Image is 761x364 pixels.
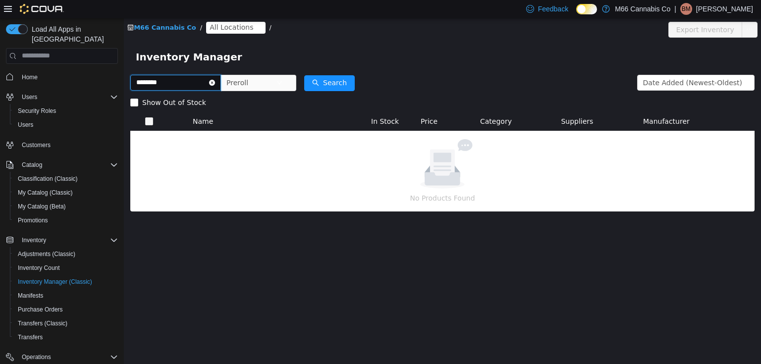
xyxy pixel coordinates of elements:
[146,5,148,13] span: /
[14,262,118,274] span: Inventory Count
[22,73,38,81] span: Home
[18,159,118,171] span: Catalog
[18,234,50,246] button: Inventory
[103,57,124,72] span: Preroll
[18,174,619,185] p: No Products Found
[10,200,122,213] button: My Catalog (Beta)
[538,4,568,14] span: Feedback
[14,331,118,343] span: Transfers
[10,172,122,186] button: Classification (Classic)
[544,3,618,19] button: Export Inventory
[619,61,625,68] i: icon: down
[2,70,122,84] button: Home
[14,317,71,329] a: Transfers (Classic)
[18,292,43,300] span: Manifests
[20,4,64,14] img: Cova
[28,24,118,44] span: Load All Apps in [GEOGRAPHIC_DATA]
[576,4,597,14] input: Dark Mode
[22,161,42,169] span: Catalog
[22,93,37,101] span: Users
[2,138,122,152] button: Customers
[14,173,118,185] span: Classification (Classic)
[10,275,122,289] button: Inventory Manager (Classic)
[18,351,118,363] span: Operations
[18,91,118,103] span: Users
[14,290,118,302] span: Manifests
[18,91,41,103] button: Users
[2,90,122,104] button: Users
[76,5,78,13] span: /
[297,99,314,107] span: Price
[14,248,79,260] a: Adjustments (Classic)
[14,187,118,199] span: My Catalog (Classic)
[10,104,122,118] button: Security Roles
[14,201,118,212] span: My Catalog (Beta)
[14,105,118,117] span: Security Roles
[682,3,691,15] span: BM
[247,99,275,107] span: In Stock
[18,234,118,246] span: Inventory
[14,276,96,288] a: Inventory Manager (Classic)
[18,216,48,224] span: Promotions
[18,71,42,83] a: Home
[10,247,122,261] button: Adjustments (Classic)
[14,173,82,185] a: Classification (Classic)
[18,189,73,197] span: My Catalog (Classic)
[14,276,118,288] span: Inventory Manager (Classic)
[14,187,77,199] a: My Catalog (Classic)
[519,57,618,72] div: Date Added (Newest-Oldest)
[14,304,118,315] span: Purchase Orders
[18,319,67,327] span: Transfers (Classic)
[22,353,51,361] span: Operations
[86,3,129,14] span: All Locations
[680,3,692,15] div: Brandon Maulbetsch
[519,99,566,107] span: Manufacturer
[18,351,55,363] button: Operations
[18,306,63,313] span: Purchase Orders
[3,5,72,13] a: icon: shopM66 Cannabis Co
[10,316,122,330] button: Transfers (Classic)
[14,214,52,226] a: Promotions
[10,289,122,303] button: Manifests
[618,3,634,19] button: icon: ellipsis
[356,99,388,107] span: Category
[14,304,67,315] a: Purchase Orders
[18,107,56,115] span: Security Roles
[18,203,66,210] span: My Catalog (Beta)
[18,250,75,258] span: Adjustments (Classic)
[615,3,670,15] p: M66 Cannabis Co
[14,331,47,343] a: Transfers
[22,236,46,244] span: Inventory
[85,61,91,67] i: icon: close-circle
[437,99,469,107] span: Suppliers
[18,139,118,151] span: Customers
[2,158,122,172] button: Catalog
[14,201,70,212] a: My Catalog (Beta)
[696,3,753,15] p: [PERSON_NAME]
[14,119,118,131] span: Users
[18,159,46,171] button: Catalog
[2,233,122,247] button: Inventory
[18,121,33,129] span: Users
[14,290,47,302] a: Manifests
[22,141,51,149] span: Customers
[18,264,60,272] span: Inventory Count
[180,57,231,73] button: icon: searchSearch
[18,139,54,151] a: Customers
[674,3,676,15] p: |
[69,99,89,107] span: Name
[10,213,122,227] button: Promotions
[18,333,43,341] span: Transfers
[10,261,122,275] button: Inventory Count
[10,118,122,132] button: Users
[10,303,122,316] button: Purchase Orders
[18,278,92,286] span: Inventory Manager (Classic)
[3,6,10,12] i: icon: shop
[14,317,118,329] span: Transfers (Classic)
[12,31,124,47] span: Inventory Manager
[10,186,122,200] button: My Catalog (Classic)
[18,175,78,183] span: Classification (Classic)
[14,214,118,226] span: Promotions
[18,71,118,83] span: Home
